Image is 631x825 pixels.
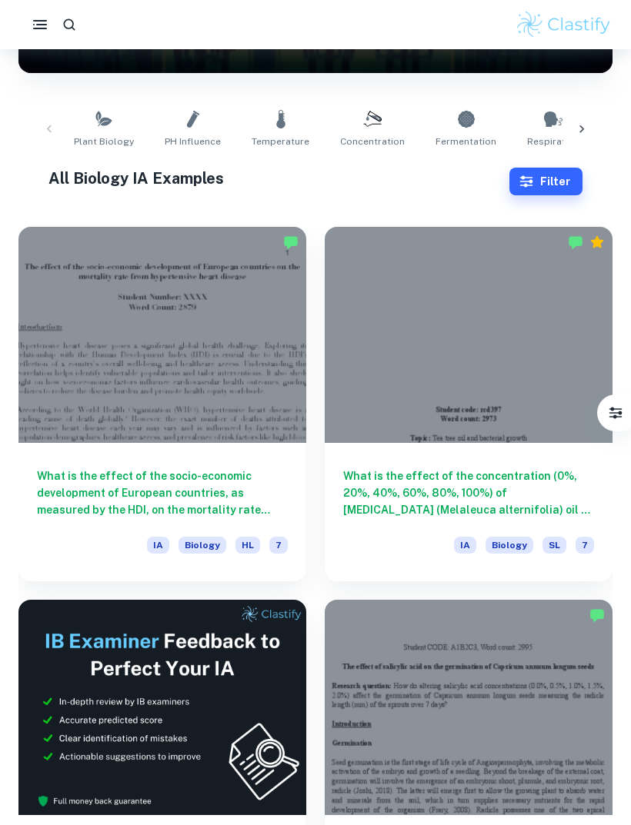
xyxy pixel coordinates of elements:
img: Marked [589,607,605,623]
button: Filter [509,168,583,195]
span: Biology [179,537,226,554]
img: Marked [283,235,299,250]
span: Temperature [252,135,309,148]
span: IA [147,537,169,554]
span: pH Influence [165,135,221,148]
a: What is the effect of the socio-economic development of European countries, as measured by the HD... [18,227,306,581]
span: IA [454,537,476,554]
button: Filter [600,398,631,428]
h6: What is the effect of the socio-economic development of European countries, as measured by the HD... [37,467,288,518]
h6: What is the effect of the concentration (0%, 20%, 40%, 60%, 80%, 100%) of [MEDICAL_DATA] (Melaleu... [343,467,594,518]
span: 7 [269,537,288,554]
span: Biology [486,537,533,554]
span: Fermentation [436,135,496,148]
img: Marked [568,235,583,250]
img: Clastify logo [515,9,613,40]
span: SL [543,537,566,554]
span: HL [235,537,260,554]
span: Plant Biology [74,135,134,148]
span: Respiration [527,135,579,148]
a: What is the effect of the concentration (0%, 20%, 40%, 60%, 80%, 100%) of [MEDICAL_DATA] (Melaleu... [325,227,613,581]
span: 7 [576,537,594,554]
img: Thumbnail [18,600,306,816]
div: Premium [589,235,605,250]
h1: All Biology IA Examples [48,167,510,190]
span: Concentration [340,135,405,148]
